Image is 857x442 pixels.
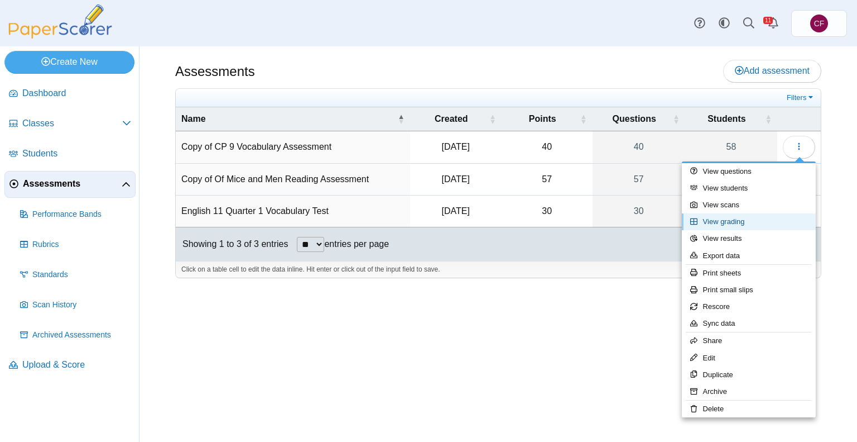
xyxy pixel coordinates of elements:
[682,383,816,400] a: Archive
[723,60,821,82] a: Add assessment
[4,80,136,107] a: Dashboard
[22,87,131,99] span: Dashboard
[673,113,680,125] span: Questions : Activate to sort
[324,239,389,249] label: entries per page
[398,113,405,125] span: Name : Activate to invert sorting
[22,148,131,160] span: Students
[16,262,136,288] a: Standards
[32,330,131,341] span: Archived Assessments
[598,113,671,125] span: Questions
[593,131,685,163] a: 40
[4,171,136,198] a: Assessments
[810,15,828,32] span: Christa Fredrickson
[682,230,816,247] a: View results
[685,131,777,163] a: 58
[442,142,470,151] time: Oct 2, 2025 at 1:07 PM
[682,265,816,282] a: Print sheets
[22,117,122,130] span: Classes
[682,213,816,230] a: View grading
[442,174,470,184] time: Sep 22, 2025 at 11:53 AM
[176,261,821,278] div: Click on a table cell to edit the data inline. Hit enter or click out of the input field to save.
[593,164,685,195] a: 57
[32,300,131,311] span: Scan History
[682,315,816,332] a: Sync data
[176,227,288,261] div: Showing 1 to 3 of 3 entries
[502,164,593,196] td: 57
[489,113,496,125] span: Created : Activate to sort
[784,92,818,103] a: Filters
[32,239,131,250] span: Rubrics
[682,367,816,383] a: Duplicate
[176,196,410,227] td: English 11 Quarter 1 Vocabulary Test
[682,163,816,180] a: View questions
[507,113,578,125] span: Points
[23,178,122,190] span: Assessments
[32,209,131,220] span: Performance Bands
[4,31,116,40] a: PaperScorer
[16,231,136,258] a: Rubrics
[22,359,131,371] span: Upload & Score
[4,352,136,379] a: Upload & Score
[181,113,396,125] span: Name
[32,269,131,281] span: Standards
[735,66,810,75] span: Add assessment
[682,180,816,197] a: View students
[682,197,816,213] a: View scans
[791,10,847,37] a: Christa Fredrickson
[416,113,487,125] span: Created
[682,401,816,417] a: Delete
[176,164,410,196] td: Copy of Of Mice and Men Reading Assessment
[580,113,587,125] span: Points : Activate to sort
[4,111,136,137] a: Classes
[16,322,136,349] a: Archived Assessments
[814,20,825,27] span: Christa Fredrickson
[593,196,685,227] a: 30
[682,332,816,349] a: Share
[175,62,255,81] h1: Assessments
[682,298,816,315] a: Rescore
[16,201,136,228] a: Performance Bands
[502,131,593,163] td: 40
[682,282,816,298] a: Print small slips
[442,206,470,216] time: Sep 29, 2025 at 11:06 AM
[682,350,816,367] a: Edit
[691,113,763,125] span: Students
[4,4,116,39] img: PaperScorer
[176,131,410,163] td: Copy of CP 9 Vocabulary Assessment
[4,141,136,168] a: Students
[765,113,772,125] span: Students : Activate to sort
[502,196,593,227] td: 30
[761,11,786,36] a: Alerts
[682,248,816,264] a: Export data
[4,51,134,73] a: Create New
[16,292,136,319] a: Scan History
